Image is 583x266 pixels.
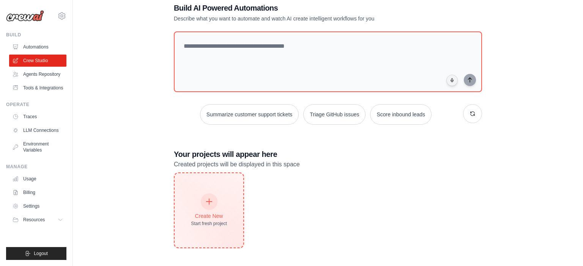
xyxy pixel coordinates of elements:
span: Resources [23,217,45,223]
h3: Your projects will appear here [174,149,482,160]
a: Agents Repository [9,68,66,80]
a: Billing [9,186,66,199]
a: Automations [9,41,66,53]
div: Operate [6,102,66,108]
a: LLM Connections [9,124,66,136]
a: Traces [9,111,66,123]
button: Summarize customer support tickets [200,104,299,125]
span: Logout [34,250,48,257]
a: Settings [9,200,66,212]
a: Crew Studio [9,55,66,67]
img: Logo [6,10,44,22]
button: Get new suggestions [463,104,482,123]
button: Logout [6,247,66,260]
a: Usage [9,173,66,185]
button: Resources [9,214,66,226]
div: Build [6,32,66,38]
p: Created projects will be displayed in this space [174,160,482,169]
h1: Build AI Powered Automations [174,3,429,13]
button: Score inbound leads [370,104,432,125]
a: Tools & Integrations [9,82,66,94]
p: Describe what you want to automate and watch AI create intelligent workflows for you [174,15,429,22]
div: Create New [191,212,227,220]
button: Triage GitHub issues [303,104,366,125]
div: Manage [6,164,66,170]
div: Start fresh project [191,221,227,227]
a: Environment Variables [9,138,66,156]
button: Click to speak your automation idea [446,75,458,86]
